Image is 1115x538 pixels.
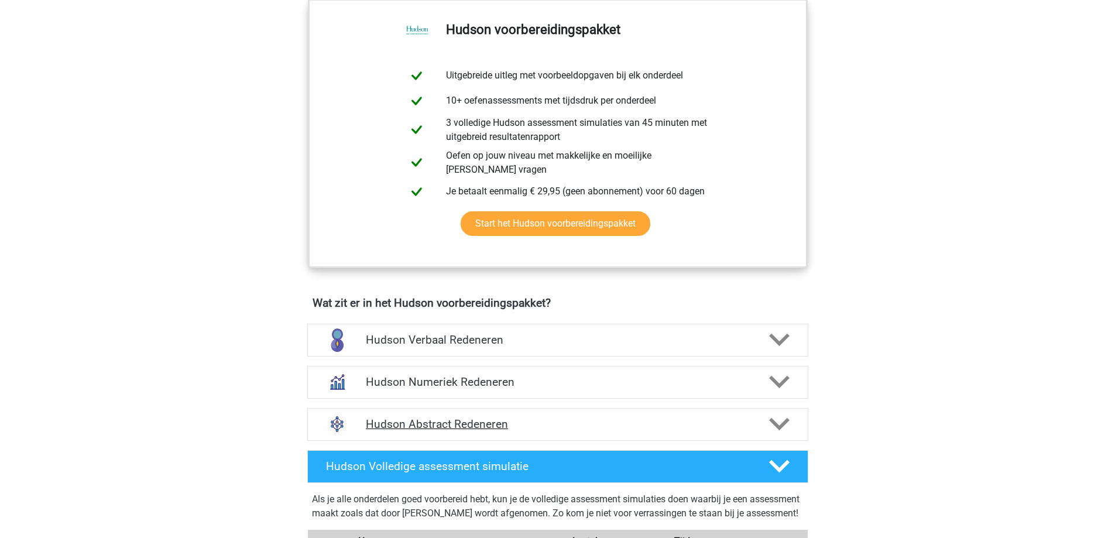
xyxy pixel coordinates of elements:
img: abstract redeneren [322,409,352,439]
h4: Hudson Verbaal Redeneren [366,333,749,347]
img: numeriek redeneren [322,366,352,397]
img: verbaal redeneren [322,325,352,355]
a: abstract redeneren Hudson Abstract Redeneren [303,408,813,441]
h4: Hudson Volledige assessment simulatie [326,460,750,473]
a: verbaal redeneren Hudson Verbaal Redeneren [303,324,813,357]
a: Start het Hudson voorbereidingspakket [461,211,650,236]
div: Als je alle onderdelen goed voorbereid hebt, kun je de volledige assessment simulaties doen waarb... [312,492,804,525]
h4: Hudson Numeriek Redeneren [366,375,749,389]
h4: Hudson Abstract Redeneren [366,417,749,431]
h4: Wat zit er in het Hudson voorbereidingspakket? [313,296,803,310]
a: numeriek redeneren Hudson Numeriek Redeneren [303,366,813,399]
a: Hudson Volledige assessment simulatie [303,450,813,483]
